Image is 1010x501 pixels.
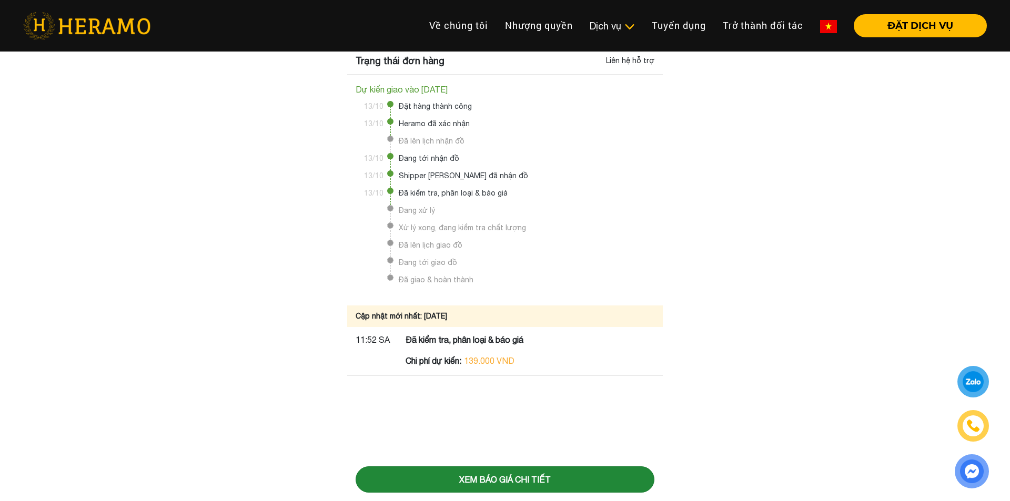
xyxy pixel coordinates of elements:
[820,20,837,33] img: vn-flag.png
[390,153,459,170] span: Đang tới nhận đồ
[464,356,514,365] span: 139.000 VND
[959,412,987,440] a: phone-icon
[364,153,390,170] time: 13/10
[356,54,445,68] div: Trạng thái đơn hàng
[356,83,654,96] div: Dự kiến giao vào [DATE]
[854,14,987,37] button: ĐẶT DỊCH VỤ
[364,101,390,118] time: 13/10
[356,311,447,322] div: Cập nhật mới nhất: [DATE]
[406,333,523,346] p: Đã kiểm tra, phân loại & báo giá
[356,333,390,367] time: 11:52 SA
[967,420,979,432] img: phone-icon
[23,12,150,39] img: heramo-logo.png
[421,14,497,37] a: Về chúng tôi
[356,466,654,493] button: Xem báo giá chi tiết
[497,14,581,37] a: Nhượng quyền
[364,188,390,205] time: 13/10
[390,240,462,257] span: Đã lên lịch giao đồ
[390,101,472,118] span: Đặt hàng thành công
[390,188,508,205] span: Đã kiểm tra, phân loại & báo giá
[364,118,390,136] time: 13/10
[624,22,635,32] img: subToggleIcon
[390,136,464,153] span: Đã lên lịch nhận đồ
[390,274,473,292] span: Đã giao & hoàn thành
[845,21,987,30] a: ĐẶT DỊCH VỤ
[714,14,812,37] a: Trở thành đối tác
[390,118,470,136] span: Heramo đã xác nhận
[390,257,457,274] span: Đang tới giao đồ
[390,170,528,188] span: Shipper [PERSON_NAME] đã nhận đồ
[643,14,714,37] a: Tuyển dụng
[590,19,635,33] div: Dịch vụ
[606,55,654,66] div: Liên hệ hỗ trợ
[364,170,390,188] time: 13/10
[406,356,461,365] strong: Chi phí dự kiến:
[390,222,526,240] span: Xử lý xong, đang kiểm tra chất lượng
[390,205,435,222] span: Đang xử lý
